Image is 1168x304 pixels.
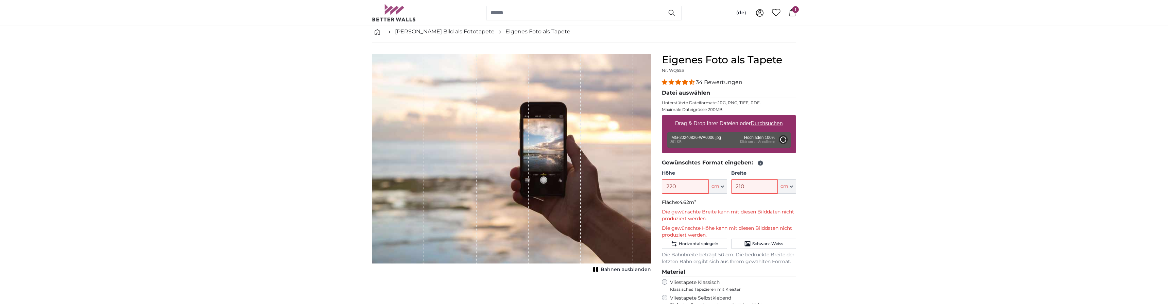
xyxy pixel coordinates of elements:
[662,68,684,73] span: Nr. WQ553
[670,287,790,292] span: Klassisches Tapezieren mit Kleister
[670,279,790,292] label: Vliestapete Klassisch
[751,121,783,126] u: Durchsuchen
[662,268,796,276] legend: Material
[752,241,783,246] span: Schwarz-Weiss
[780,183,788,190] span: cm
[662,209,796,222] p: Die gewünschte Breite kann mit diesen Bilddaten nicht produziert werden.
[731,239,796,249] button: Schwarz-Weiss
[662,54,796,66] h1: Eigenes Foto als Tapete
[696,79,742,85] span: 34 Bewertungen
[372,21,796,43] nav: breadcrumbs
[601,266,651,273] span: Bahnen ausblenden
[591,265,651,274] button: Bahnen ausblenden
[662,199,796,206] p: Fläche:
[679,241,718,246] span: Horizontal spiegeln
[672,117,786,130] label: Drag & Drop Ihrer Dateien oder
[662,159,796,167] legend: Gewünschtes Format eingeben:
[731,170,796,177] label: Breite
[679,199,696,205] span: 4.62m²
[731,7,752,19] button: (de)
[662,239,727,249] button: Horizontal spiegeln
[711,183,719,190] span: cm
[662,100,796,106] p: Unterstützte Dateiformate JPG, PNG, TIFF, PDF.
[778,179,796,194] button: cm
[662,107,796,112] p: Maximale Dateigrösse 200MB.
[372,54,651,274] div: 1 of 1
[662,225,796,239] p: Die gewünschte Höhe kann mit diesen Bilddaten nicht produziert werden.
[372,4,416,21] img: Betterwalls
[792,6,799,13] span: 1
[662,252,796,265] p: Die Bahnbreite beträgt 50 cm. Die bedruckte Breite der letzten Bahn ergibt sich aus Ihrem gewählt...
[505,28,570,36] a: Eigenes Foto als Tapete
[662,89,796,97] legend: Datei auswählen
[662,79,696,85] span: 4.32 stars
[709,179,727,194] button: cm
[662,170,727,177] label: Höhe
[395,28,495,36] a: [PERSON_NAME] Bild als Fototapete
